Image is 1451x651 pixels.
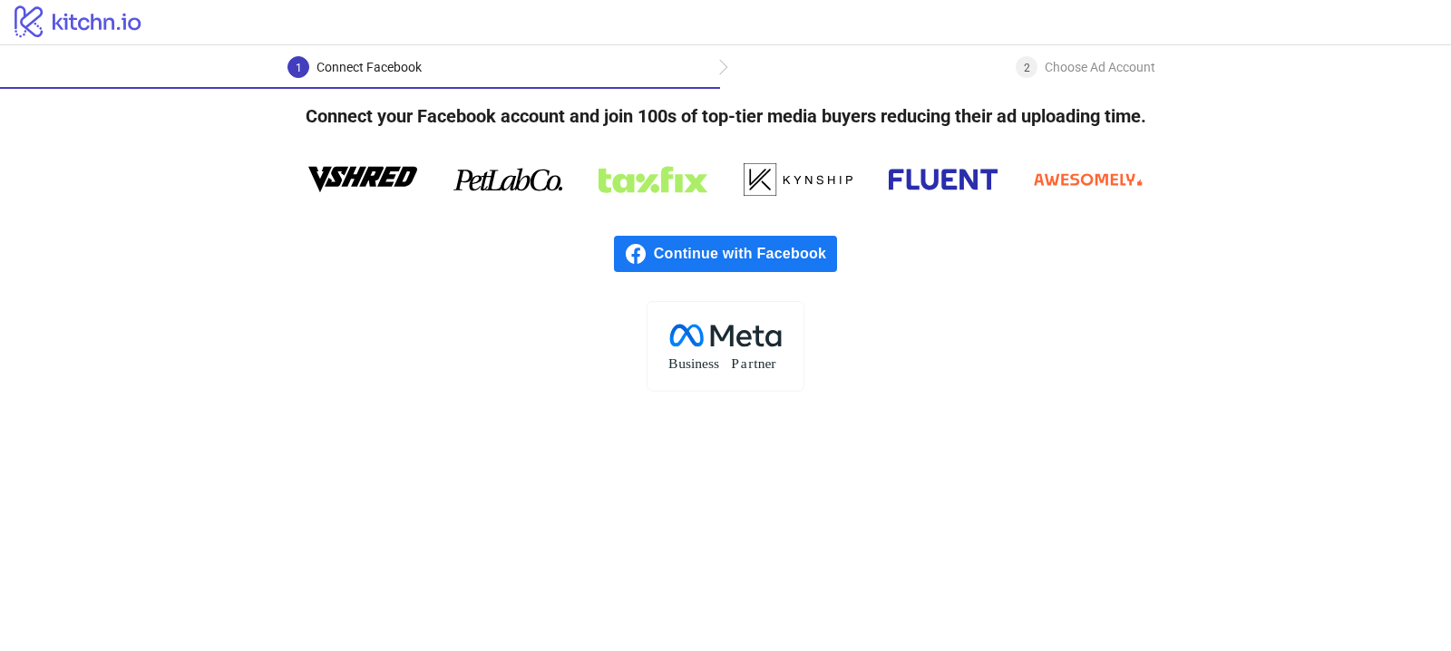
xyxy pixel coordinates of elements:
h4: Connect your Facebook account and join 100s of top-tier media buyers reducing their ad uploading ... [277,89,1175,143]
span: 2 [1024,62,1030,74]
div: Connect Facebook [316,56,422,78]
div: Choose Ad Account [1045,56,1155,78]
span: Continue with Facebook [654,236,837,272]
tspan: P [731,355,739,371]
tspan: tner [754,355,776,371]
span: 1 [296,62,302,74]
tspan: usiness [678,355,719,371]
tspan: B [668,355,677,371]
tspan: r [748,355,754,371]
tspan: a [741,355,747,371]
a: Continue with Facebook [614,236,837,272]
